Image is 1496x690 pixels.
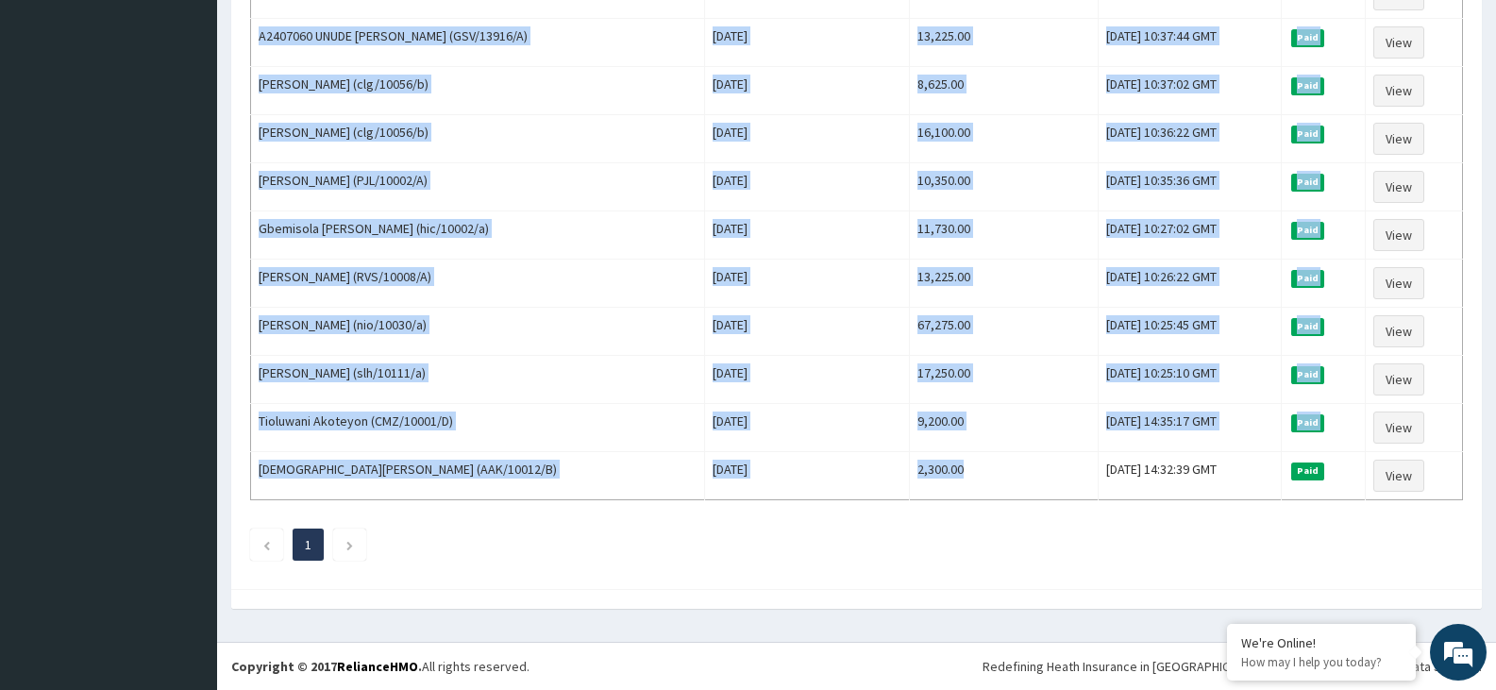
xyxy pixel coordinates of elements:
td: [DATE] 10:25:10 GMT [1099,356,1282,404]
td: [DATE] 10:35:36 GMT [1099,163,1282,211]
a: View [1373,460,1424,492]
a: RelianceHMO [337,658,418,675]
a: View [1373,219,1424,251]
td: [DATE] 10:26:22 GMT [1099,260,1282,308]
span: Paid [1291,77,1325,94]
a: Next page [345,536,354,553]
div: We're Online! [1241,634,1402,651]
a: View [1373,123,1424,155]
div: Chat with us now [98,106,317,130]
td: [DATE] 10:37:44 GMT [1099,19,1282,67]
a: View [1373,315,1424,347]
span: Paid [1291,318,1325,335]
td: [DATE] [704,404,909,452]
td: [DATE] [704,163,909,211]
a: View [1373,171,1424,203]
td: [PERSON_NAME] (clg/10056/b) [251,115,705,163]
td: 67,275.00 [909,308,1099,356]
td: [DATE] [704,115,909,163]
a: Previous page [262,536,271,553]
td: [DATE] [704,260,909,308]
span: Paid [1291,126,1325,143]
td: A2407060 UNUDE [PERSON_NAME] (GSV/13916/A) [251,19,705,67]
footer: All rights reserved. [217,642,1496,690]
img: d_794563401_company_1708531726252_794563401 [35,94,76,142]
td: [PERSON_NAME] (slh/10111/a) [251,356,705,404]
td: 13,225.00 [909,260,1099,308]
td: Gbemisola [PERSON_NAME] (hic/10002/a) [251,211,705,260]
div: Redefining Heath Insurance in [GEOGRAPHIC_DATA] using Telemedicine and Data Science! [983,657,1482,676]
td: [DATE] 10:36:22 GMT [1099,115,1282,163]
span: We're online! [109,218,261,409]
a: View [1373,75,1424,107]
td: [DATE] [704,308,909,356]
td: [DATE] [704,356,909,404]
div: Minimize live chat window [310,9,355,55]
span: Paid [1291,366,1325,383]
td: [PERSON_NAME] (clg/10056/b) [251,67,705,115]
td: [DATE] [704,19,909,67]
td: 9,200.00 [909,404,1099,452]
td: [DATE] 10:27:02 GMT [1099,211,1282,260]
td: [DATE] 10:25:45 GMT [1099,308,1282,356]
span: Paid [1291,174,1325,191]
span: Paid [1291,463,1325,480]
td: 16,100.00 [909,115,1099,163]
strong: Copyright © 2017 . [231,658,422,675]
td: 17,250.00 [909,356,1099,404]
td: [DATE] [704,211,909,260]
td: [PERSON_NAME] (nio/10030/a) [251,308,705,356]
td: [DATE] 14:32:39 GMT [1099,452,1282,500]
td: Tioluwani Akoteyon (CMZ/10001/D) [251,404,705,452]
td: 11,730.00 [909,211,1099,260]
td: [PERSON_NAME] (RVS/10008/A) [251,260,705,308]
td: [PERSON_NAME] (PJL/10002/A) [251,163,705,211]
td: [DATE] [704,67,909,115]
td: 8,625.00 [909,67,1099,115]
a: Page 1 is your current page [305,536,311,553]
span: Paid [1291,222,1325,239]
td: [DATE] 14:35:17 GMT [1099,404,1282,452]
td: [DATE] [704,452,909,500]
td: 13,225.00 [909,19,1099,67]
td: 2,300.00 [909,452,1099,500]
a: View [1373,267,1424,299]
a: View [1373,412,1424,444]
a: View [1373,26,1424,59]
td: 10,350.00 [909,163,1099,211]
span: Paid [1291,414,1325,431]
td: [DATE] 10:37:02 GMT [1099,67,1282,115]
span: Paid [1291,29,1325,46]
textarea: Type your message and hit 'Enter' [9,476,360,542]
a: View [1373,363,1424,395]
p: How may I help you today? [1241,654,1402,670]
span: Paid [1291,270,1325,287]
td: [DEMOGRAPHIC_DATA][PERSON_NAME] (AAK/10012/B) [251,452,705,500]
